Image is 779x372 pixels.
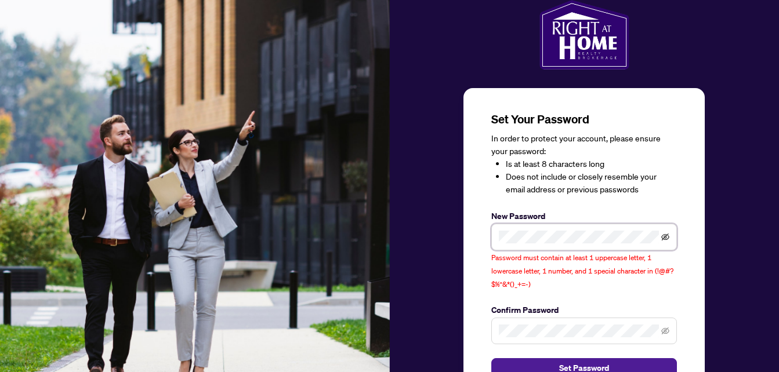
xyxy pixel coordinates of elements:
label: Confirm Password [491,304,677,316]
div: In order to protect your account, please ensure your password: [491,132,677,196]
span: eye-invisible [661,233,669,241]
span: Password must contain at least 1 uppercase letter, 1 lowercase letter, 1 number, and 1 special ch... [491,253,673,289]
li: Does not include or closely resemble your email address or previous passwords [506,170,677,196]
li: Is at least 8 characters long [506,158,677,170]
label: New Password [491,210,677,223]
h3: Set Your Password [491,111,677,127]
span: eye-invisible [661,327,669,335]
